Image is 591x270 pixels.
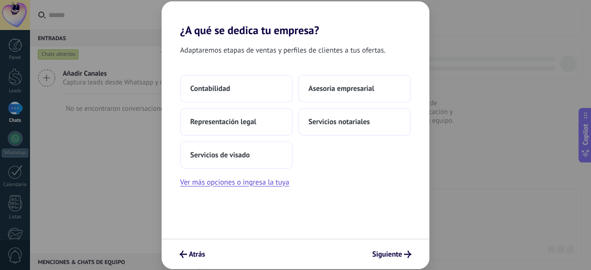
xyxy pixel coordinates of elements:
[298,75,411,102] button: Asesoría empresarial
[298,108,411,136] button: Servicios notariales
[372,251,402,258] span: Siguiente
[308,84,374,93] span: Asesoría empresarial
[190,150,250,160] span: Servicios de visado
[180,141,293,169] button: Servicios de visado
[190,84,230,93] span: Contabilidad
[180,44,386,56] span: Adaptaremos etapas de ventas y perfiles de clientes a tus ofertas.
[190,117,256,126] span: Representación legal
[308,117,370,126] span: Servicios notariales
[180,176,289,188] button: Ver más opciones o ingresa la tuya
[368,246,416,262] button: Siguiente
[180,75,293,102] button: Contabilidad
[175,246,209,262] button: Atrás
[189,251,205,258] span: Atrás
[162,1,429,37] h2: ¿A qué se dedica tu empresa?
[180,108,293,136] button: Representación legal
